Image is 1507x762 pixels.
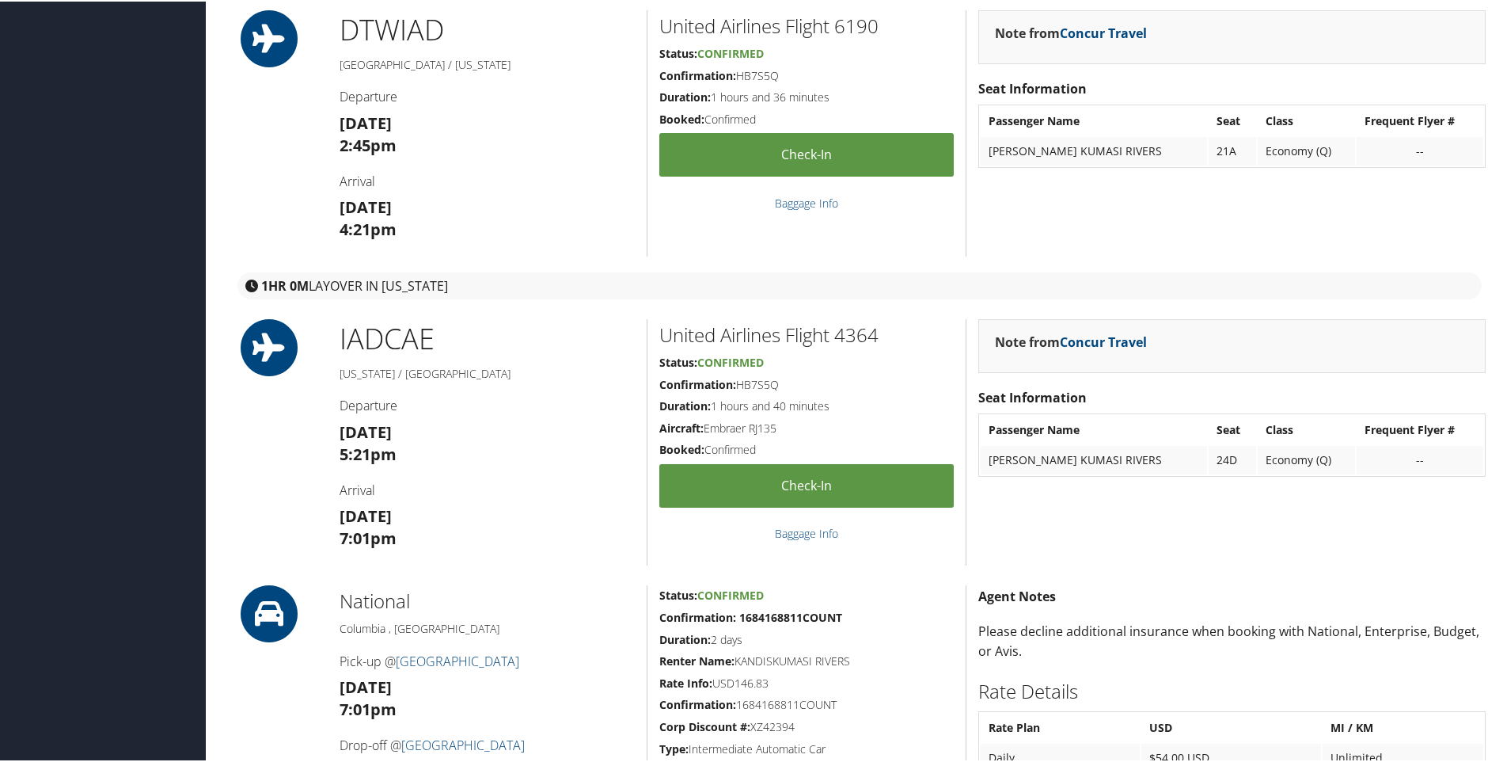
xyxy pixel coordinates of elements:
strong: Confirmation: [659,375,736,391]
strong: Booked: [659,110,704,125]
strong: Confirmation: 1684168811COUNT [659,608,842,623]
strong: 2:45pm [340,133,397,154]
h2: United Airlines Flight 4364 [659,320,954,347]
strong: Duration: [659,397,711,412]
a: Concur Travel [1060,332,1147,349]
h5: Confirmed [659,110,954,126]
a: Baggage Info [775,194,838,209]
h5: 1 hours and 36 minutes [659,88,954,104]
strong: [DATE] [340,111,392,132]
strong: [DATE] [340,504,392,525]
h2: United Airlines Flight 6190 [659,11,954,38]
span: Confirmed [697,353,764,368]
strong: Rate Info: [659,674,712,689]
h4: Departure [340,86,635,104]
strong: 7:01pm [340,526,397,547]
td: 24D [1209,444,1256,473]
a: [GEOGRAPHIC_DATA] [401,735,525,752]
strong: Duration: [659,88,711,103]
a: Check-in [659,463,954,506]
strong: [DATE] [340,675,392,696]
h1: IAD CAE [340,318,635,357]
strong: Duration: [659,631,711,646]
a: Concur Travel [1060,23,1147,40]
h5: [US_STATE] / [GEOGRAPHIC_DATA] [340,364,635,380]
h4: Arrival [340,480,635,497]
td: Economy (Q) [1258,444,1355,473]
a: Baggage Info [775,524,838,539]
strong: 7:01pm [340,697,397,718]
h5: 1 hours and 40 minutes [659,397,954,413]
h5: XZ42394 [659,718,954,733]
h2: National [340,586,635,613]
h1: DTW IAD [340,9,635,48]
th: MI / KM [1323,712,1483,741]
strong: Seat Information [978,387,1087,405]
strong: Confirmation: [659,695,736,711]
strong: Status: [659,353,697,368]
h4: Drop-off @ [340,735,635,752]
th: Rate Plan [981,712,1140,741]
strong: 5:21pm [340,442,397,463]
td: [PERSON_NAME] KUMASI RIVERS [981,135,1207,164]
th: USD [1141,712,1321,741]
th: Seat [1209,105,1256,134]
h5: 1684168811COUNT [659,695,954,711]
h5: HB7S5Q [659,375,954,391]
strong: Seat Information [978,78,1087,96]
th: Class [1258,414,1355,443]
th: Passenger Name [981,105,1207,134]
strong: Booked: [659,440,704,455]
h2: Rate Details [978,676,1486,703]
h5: KANDISKUMASI RIVERS [659,652,954,668]
th: Frequent Flyer # [1357,414,1483,443]
th: Passenger Name [981,414,1207,443]
strong: Corp Discount #: [659,718,750,733]
strong: Type: [659,740,689,755]
h4: Arrival [340,171,635,189]
strong: Note from [995,332,1147,349]
td: [PERSON_NAME] KUMASI RIVERS [981,444,1207,473]
div: -- [1365,451,1475,466]
strong: Status: [659,586,697,601]
a: Check-in [659,131,954,175]
strong: [DATE] [340,195,392,216]
strong: Renter Name: [659,652,735,667]
th: Class [1258,105,1355,134]
strong: Status: [659,44,697,59]
strong: 4:21pm [340,217,397,238]
h5: USD146.83 [659,674,954,690]
strong: Aircraft: [659,419,704,434]
div: -- [1365,143,1475,157]
th: Seat [1209,414,1256,443]
strong: Confirmation: [659,67,736,82]
h5: 2 days [659,631,954,646]
h5: Intermediate Automatic Car [659,740,954,756]
h5: [GEOGRAPHIC_DATA] / [US_STATE] [340,55,635,71]
td: Economy (Q) [1258,135,1355,164]
th: Frequent Flyer # [1357,105,1483,134]
td: 21A [1209,135,1256,164]
div: layover in [US_STATE] [237,271,1482,298]
strong: Agent Notes [978,586,1056,604]
strong: Note from [995,23,1147,40]
a: [GEOGRAPHIC_DATA] [396,651,519,669]
strong: [DATE] [340,420,392,441]
h5: Columbia , [GEOGRAPHIC_DATA] [340,619,635,635]
h5: Embraer RJ135 [659,419,954,435]
span: Confirmed [697,586,764,601]
p: Please decline additional insurance when booking with National, Enterprise, Budget, or Avis. [978,620,1486,661]
h5: HB7S5Q [659,67,954,82]
h4: Pick-up @ [340,651,635,669]
strong: 1HR 0M [261,276,309,293]
span: Confirmed [697,44,764,59]
h4: Departure [340,395,635,413]
h5: Confirmed [659,440,954,456]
